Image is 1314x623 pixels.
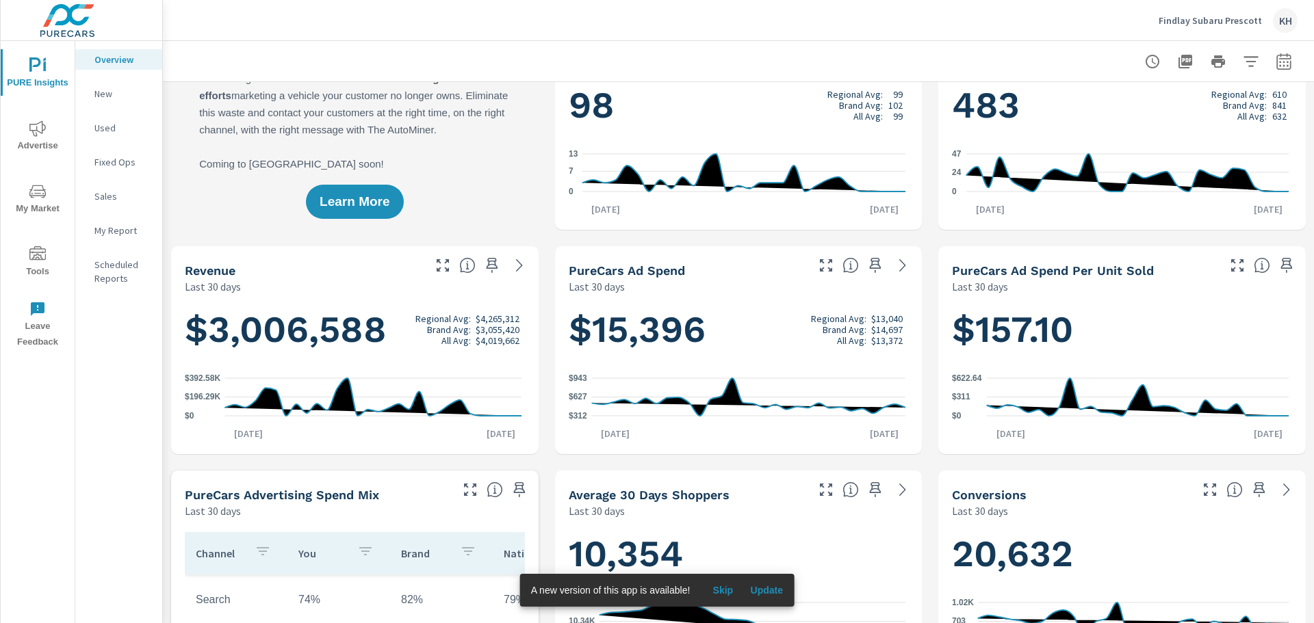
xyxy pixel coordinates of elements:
div: Scheduled Reports [75,254,162,289]
button: Make Fullscreen [459,479,481,501]
span: PURE Insights [5,57,70,91]
text: 0 [569,187,574,196]
p: You [298,546,346,560]
text: 1.02K [952,598,974,607]
span: Leave Feedback [5,301,70,350]
p: [DATE] [987,427,1035,440]
h1: 10,354 [569,531,909,577]
button: Learn More [306,185,403,219]
div: Fixed Ops [75,152,162,172]
span: This table looks at how you compare to the amount of budget you spend per channel as opposed to y... [487,481,503,498]
button: Apply Filters [1237,48,1265,75]
p: 632 [1272,111,1287,122]
td: 79% [493,583,595,617]
h5: PureCars Ad Spend Per Unit Sold [952,263,1154,278]
p: Scheduled Reports [94,258,151,285]
text: 24 [952,168,962,177]
div: Used [75,118,162,138]
h1: 20,632 [952,531,1292,577]
text: $0 [952,411,962,421]
h1: 98 [569,82,909,129]
span: Save this to your personalized report [481,254,503,276]
p: [DATE] [477,427,525,440]
text: $196.29K [185,393,220,402]
button: Make Fullscreen [432,254,454,276]
button: Skip [701,579,745,601]
p: [DATE] [860,427,908,440]
p: Findlay Subaru Prescott [1159,14,1262,27]
p: $14,697 [871,324,903,335]
button: Make Fullscreen [1226,254,1248,276]
button: Update [745,579,788,601]
span: A new version of this app is available! [531,585,691,596]
span: Tools [5,246,70,280]
span: A rolling 30 day total of daily Shoppers on the dealership website, averaged over the selected da... [842,481,859,498]
p: [DATE] [860,202,908,216]
p: 610 [1272,89,1287,100]
p: Sales [94,189,151,203]
div: nav menu [1,41,75,356]
div: My Report [75,220,162,241]
div: Overview [75,49,162,70]
p: Regional Avg: [415,313,471,324]
p: $13,372 [871,335,903,346]
p: All Avg: [853,111,883,122]
a: See more details in report [508,254,530,276]
span: Save this to your personalized report [864,254,886,276]
p: New [94,87,151,101]
p: Brand Avg: [823,324,866,335]
p: [DATE] [1244,202,1292,216]
div: Sales [75,186,162,207]
span: Skip [706,584,739,596]
p: All Avg: [441,335,471,346]
p: 99 [893,111,903,122]
p: [DATE] [224,427,272,440]
p: Used [94,121,151,135]
text: $943 [569,373,587,383]
span: Total sales revenue over the selected date range. [Source: This data is sourced from the dealer’s... [459,257,476,274]
p: [DATE] [582,202,630,216]
span: Total cost of media for all PureCars channels for the selected dealership group over the selected... [842,257,859,274]
p: 102 [888,100,903,111]
p: 99 [893,89,903,100]
td: 82% [390,583,493,617]
button: Make Fullscreen [815,479,837,501]
div: KH [1273,8,1298,33]
button: Select Date Range [1270,48,1298,75]
text: $0 [185,411,194,421]
h5: Average 30 Days Shoppers [569,488,730,502]
span: Average cost of advertising per each vehicle sold at the dealer over the selected date range. The... [1254,257,1270,274]
text: $392.58K [185,373,220,383]
h5: Conversions [952,488,1027,502]
p: All Avg: [837,335,866,346]
span: Advertise [5,120,70,154]
p: National [504,546,552,560]
p: Last 30 days [952,503,1008,519]
p: 841 [1272,100,1287,111]
p: Channel [196,546,244,560]
p: All Avg: [1237,111,1267,122]
p: Brand Avg: [427,324,471,335]
p: $13,040 [871,313,903,324]
p: Brand Avg: [839,100,883,111]
text: 0 [952,187,957,196]
h5: Revenue [185,263,235,278]
text: $311 [952,393,970,402]
p: [DATE] [1244,427,1292,440]
p: $3,055,420 [476,324,519,335]
p: My Report [94,224,151,237]
span: The number of dealer-specified goals completed by a visitor. [Source: This data is provided by th... [1226,481,1243,498]
span: My Market [5,183,70,217]
span: Save this to your personalized report [864,479,886,501]
text: 47 [952,149,962,159]
text: $622.64 [952,373,982,383]
text: 11.18K [569,598,595,607]
span: Update [750,584,783,596]
td: 74% [287,583,390,617]
p: $4,265,312 [476,313,519,324]
a: See more details in report [892,479,914,501]
a: See more details in report [892,254,914,276]
h1: $15,396 [569,306,909,353]
span: Save this to your personalized report [1276,254,1298,276]
p: $4,019,662 [476,335,519,346]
